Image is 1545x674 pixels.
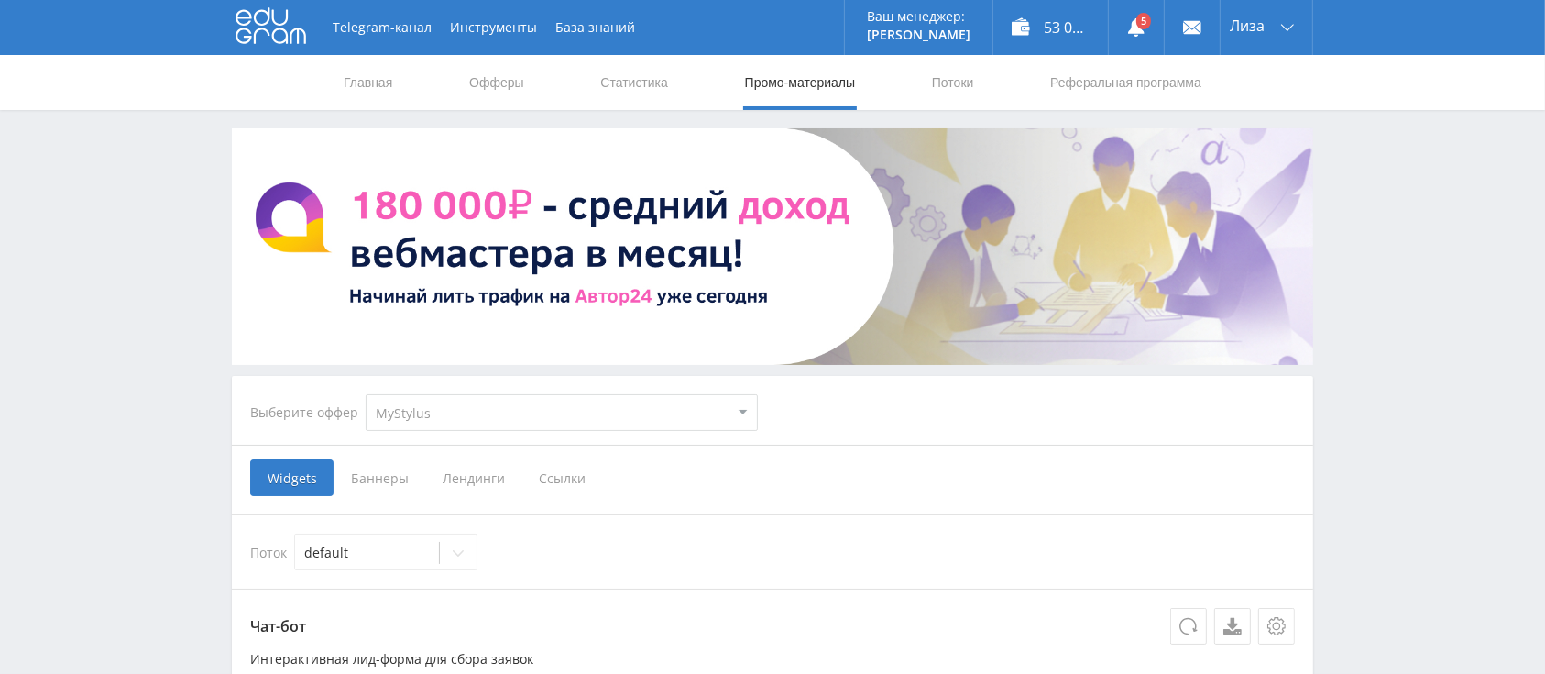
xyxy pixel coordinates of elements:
[250,459,334,496] span: Widgets
[1214,608,1251,645] a: Скачать
[250,652,1295,667] p: Интерактивная лид-форма для сбора заявок
[743,55,857,110] a: Промо-материалы
[1258,608,1295,645] button: Настройки
[598,55,670,110] a: Статистика
[467,55,526,110] a: Офферы
[232,128,1313,365] img: BannerAvtor24
[1048,55,1203,110] a: Реферальная программа
[342,55,394,110] a: Главная
[1230,18,1265,33] span: Лиза
[334,459,425,496] span: Баннеры
[250,405,366,420] div: Выберите оффер
[250,608,1295,645] p: Чат-бот
[425,459,521,496] span: Лендинги
[250,534,1295,570] div: Поток
[867,9,970,24] p: Ваш менеджер:
[930,55,976,110] a: Потоки
[521,459,603,496] span: Ссылки
[1170,608,1207,645] button: Обновить
[867,28,970,42] p: [PERSON_NAME]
